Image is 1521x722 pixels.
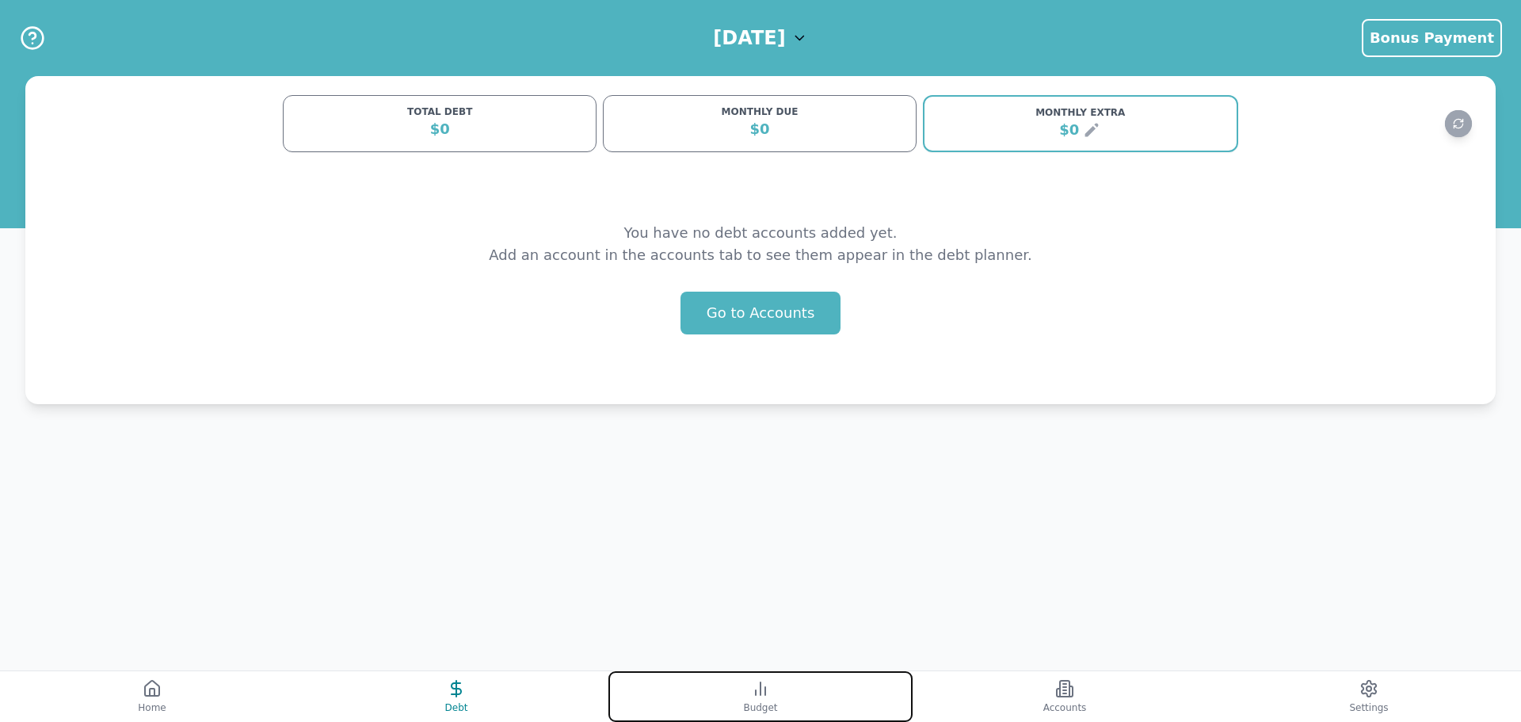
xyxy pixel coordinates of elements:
div: $0 [1059,119,1079,141]
button: Accounts [913,671,1217,722]
button: Help [19,25,46,52]
button: Go to Accounts [680,292,841,334]
h1: [DATE] [713,25,785,51]
div: MONTHLY DUE [613,105,906,118]
div: MONTHLY EXTRA [934,106,1227,119]
button: Bonus Payment [1362,19,1502,57]
button: Budget [608,671,913,722]
button: Settings [1217,671,1521,722]
span: Home [138,701,166,714]
p: You have no debt accounts added yet. Add an account in the accounts tab to see them appear in the... [489,222,1031,266]
span: Budget [743,701,777,714]
div: TOTAL DEBT [293,105,586,118]
span: Settings [1349,701,1388,714]
button: MONTHLY EXTRA$0 [923,95,1238,152]
span: Debt [445,701,468,714]
span: Bonus Payment [1370,29,1494,46]
button: Debt [304,671,608,722]
button: Refresh data [1445,110,1473,138]
span: Accounts [1043,701,1087,714]
div: $0 [613,118,906,140]
div: $0 [293,118,586,140]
